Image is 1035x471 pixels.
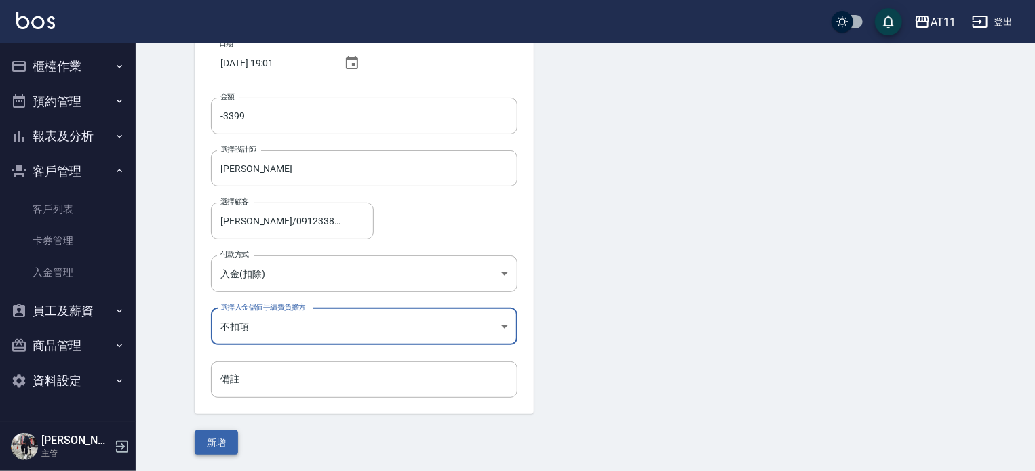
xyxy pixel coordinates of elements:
[211,308,517,345] div: 不扣項
[220,91,235,102] label: 金額
[5,363,130,398] button: 資料設定
[220,302,306,312] label: 選擇入金儲值手續費負擔方
[16,12,55,29] img: Logo
[41,434,111,447] h5: [PERSON_NAME].
[5,257,130,288] a: 入金管理
[5,293,130,329] button: 員工及薪資
[219,39,233,49] label: 日期
[5,84,130,119] button: 預約管理
[41,447,111,459] p: 主管
[195,430,238,455] button: 新增
[5,194,130,225] a: 客戶列表
[5,49,130,84] button: 櫃檯作業
[11,433,38,460] img: Person
[875,8,902,35] button: save
[5,328,130,363] button: 商品管理
[966,9,1019,35] button: 登出
[220,144,256,155] label: 選擇設計師
[211,255,517,292] div: 入金(扣除)
[5,154,130,189] button: 客戶管理
[5,225,130,256] a: 卡券管理
[931,14,956,30] div: AT11
[909,8,961,36] button: AT11
[5,119,130,154] button: 報表及分析
[220,249,249,260] label: 付款方式
[220,197,249,207] label: 選擇顧客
